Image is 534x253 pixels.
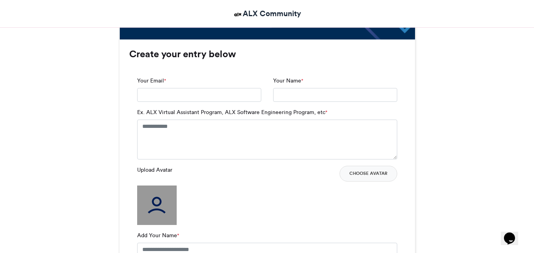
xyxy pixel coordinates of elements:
h3: Create your entry below [129,49,405,59]
label: Your Email [137,77,166,85]
button: Choose Avatar [340,166,397,182]
label: Ex. ALX Virtual Assistant Program, ALX Software Engineering Program, etc [137,108,327,116]
label: Upload Avatar [137,166,172,174]
label: Your Name [273,77,303,85]
img: user_filled.png [137,186,177,225]
iframe: chat widget [501,221,526,245]
a: ALX Community [233,8,301,19]
img: ALX Community [233,9,243,19]
label: Add Your Name [137,231,179,240]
